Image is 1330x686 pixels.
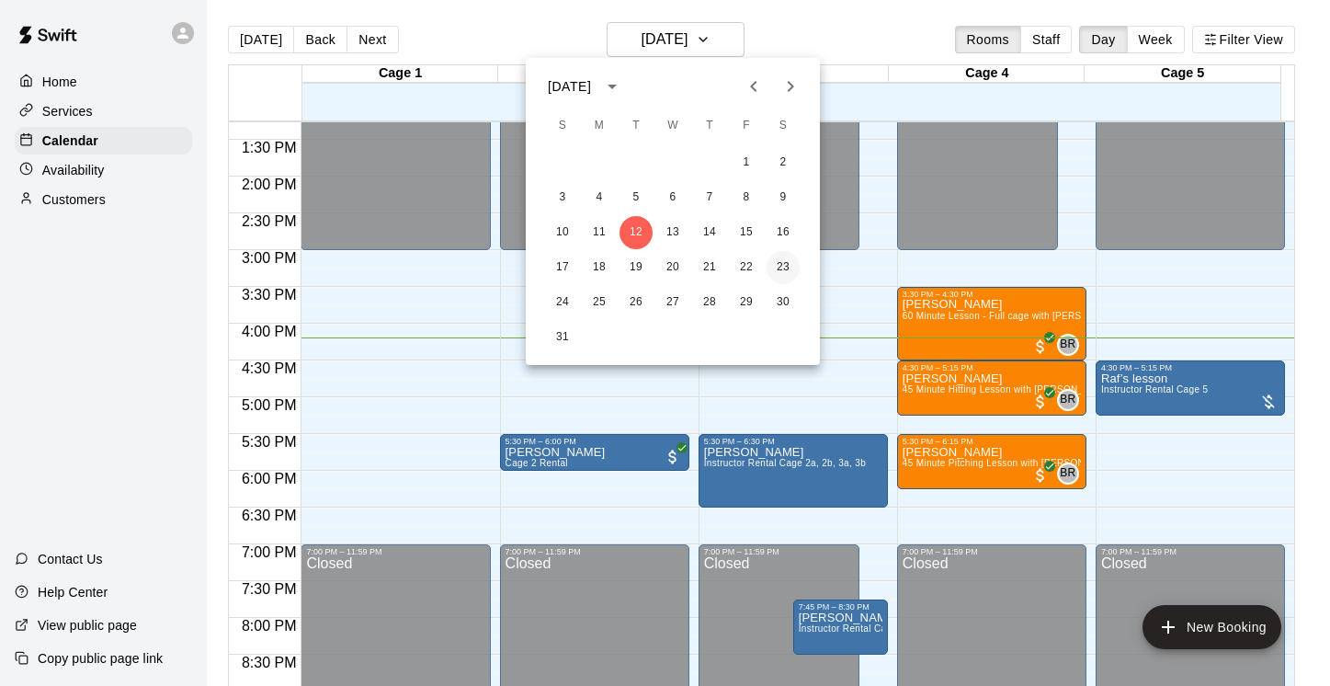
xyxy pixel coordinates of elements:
button: 10 [546,216,579,249]
div: [DATE] [548,77,591,97]
button: 27 [656,286,689,319]
button: 8 [730,181,763,214]
button: 20 [656,251,689,284]
button: 9 [767,181,800,214]
span: Thursday [693,108,726,144]
span: Tuesday [620,108,653,144]
button: 1 [730,146,763,179]
button: Next month [772,68,809,105]
button: 28 [693,286,726,319]
span: Friday [730,108,763,144]
button: 5 [620,181,653,214]
button: 29 [730,286,763,319]
span: Monday [583,108,616,144]
button: 30 [767,286,800,319]
button: 4 [583,181,616,214]
button: 11 [583,216,616,249]
button: 13 [656,216,689,249]
button: 2 [767,146,800,179]
button: 18 [583,251,616,284]
button: 15 [730,216,763,249]
button: Previous month [735,68,772,105]
button: 14 [693,216,726,249]
button: 12 [620,216,653,249]
span: Saturday [767,108,800,144]
button: 19 [620,251,653,284]
button: 25 [583,286,616,319]
button: 21 [693,251,726,284]
button: 7 [693,181,726,214]
button: 6 [656,181,689,214]
button: calendar view is open, switch to year view [597,71,628,102]
button: 26 [620,286,653,319]
button: 24 [546,286,579,319]
button: 17 [546,251,579,284]
span: Sunday [546,108,579,144]
button: 23 [767,251,800,284]
button: 3 [546,181,579,214]
button: 22 [730,251,763,284]
button: 31 [546,321,579,354]
button: 16 [767,216,800,249]
span: Wednesday [656,108,689,144]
